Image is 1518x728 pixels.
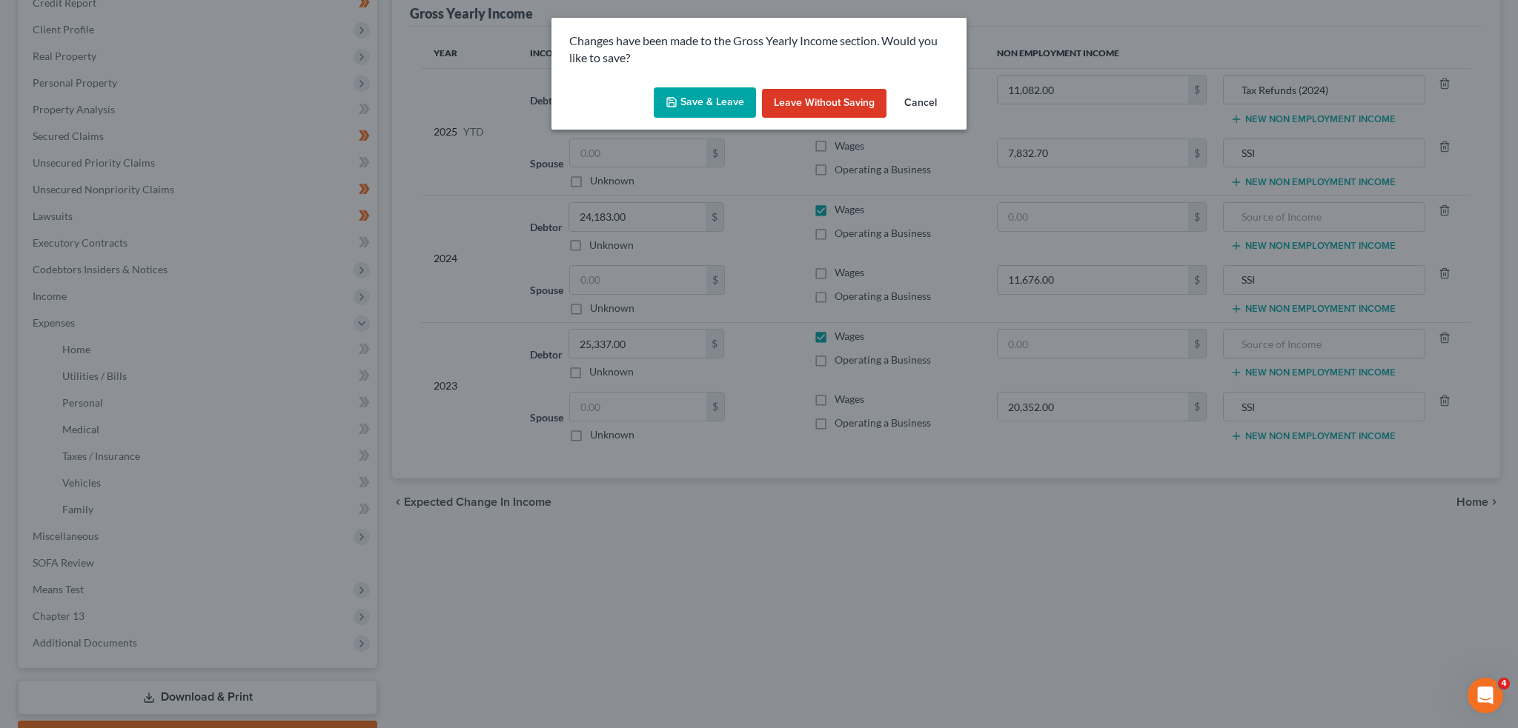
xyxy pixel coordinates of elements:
[1498,678,1510,689] span: 4
[654,87,756,118] button: Save & Leave
[762,89,886,118] button: Leave without Saving
[892,89,949,118] button: Cancel
[569,33,949,67] p: Changes have been made to the Gross Yearly Income section. Would you like to save?
[1468,678,1503,713] iframe: Intercom live chat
